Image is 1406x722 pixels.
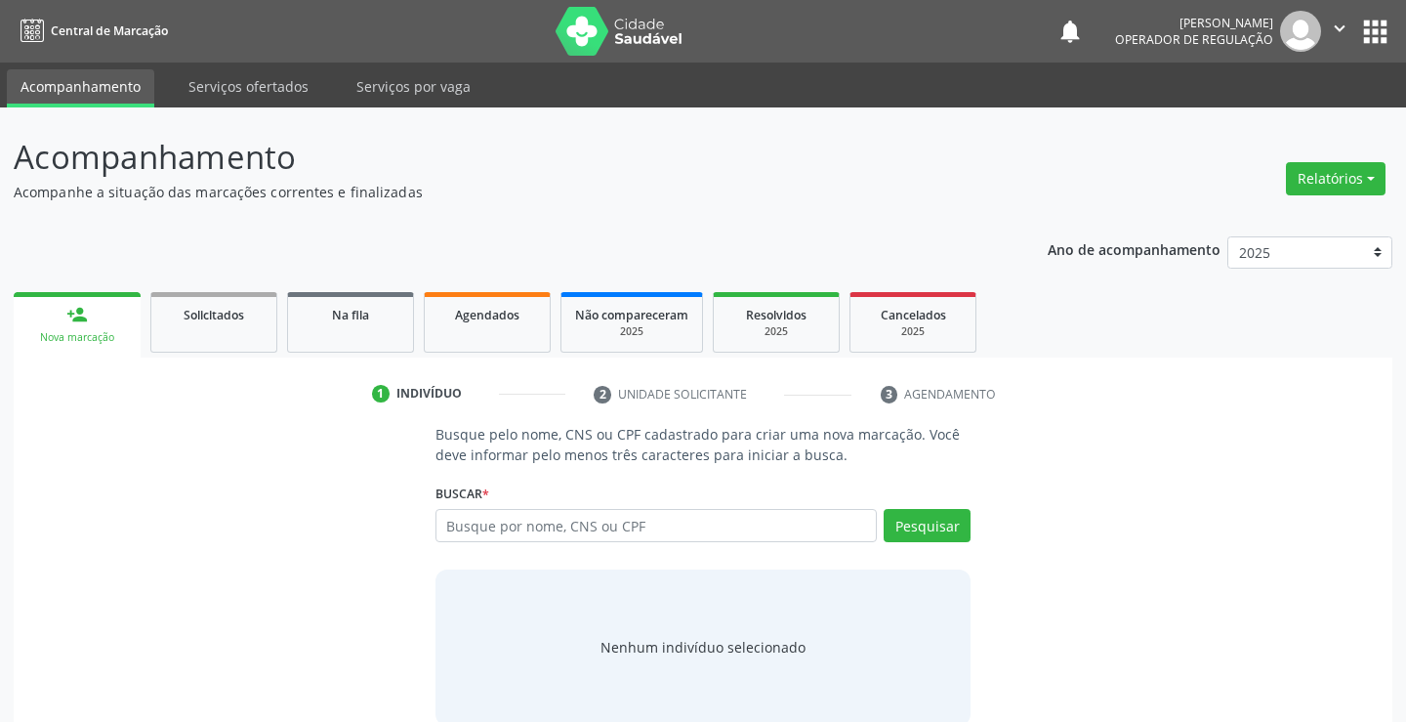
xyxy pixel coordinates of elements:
[727,324,825,339] div: 2025
[1321,11,1358,52] button: 
[332,307,369,323] span: Na fila
[435,424,972,465] p: Busque pelo nome, CNS ou CPF cadastrado para criar uma nova marcação. Você deve informar pelo men...
[184,307,244,323] span: Solicitados
[600,637,806,658] div: Nenhum indivíduo selecionado
[14,133,978,182] p: Acompanhamento
[1115,31,1273,48] span: Operador de regulação
[1280,11,1321,52] img: img
[14,15,168,47] a: Central de Marcação
[66,304,88,325] div: person_add
[575,324,688,339] div: 2025
[455,307,519,323] span: Agendados
[14,182,978,202] p: Acompanhe a situação das marcações correntes e finalizadas
[1056,18,1084,45] button: notifications
[396,385,462,403] div: Indivíduo
[175,69,322,104] a: Serviços ofertados
[884,509,971,542] button: Pesquisar
[1115,15,1273,31] div: [PERSON_NAME]
[51,22,168,39] span: Central de Marcação
[881,307,946,323] span: Cancelados
[343,69,484,104] a: Serviços por vaga
[372,385,390,403] div: 1
[7,69,154,107] a: Acompanhamento
[1358,15,1392,49] button: apps
[27,330,127,345] div: Nova marcação
[864,324,962,339] div: 2025
[1329,18,1350,39] i: 
[575,307,688,323] span: Não compareceram
[435,509,878,542] input: Busque por nome, CNS ou CPF
[1048,236,1220,261] p: Ano de acompanhamento
[435,479,489,509] label: Buscar
[746,307,806,323] span: Resolvidos
[1286,162,1385,195] button: Relatórios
